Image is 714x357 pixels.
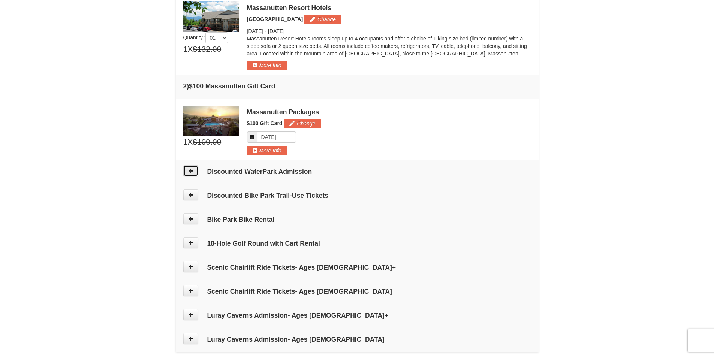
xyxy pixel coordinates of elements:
[284,119,321,128] button: Change
[304,15,341,24] button: Change
[183,34,228,40] span: Quantity :
[247,120,283,126] span: $100 Gift Card
[247,61,287,69] button: More Info
[193,136,221,148] span: $100.00
[183,43,188,55] span: 1
[187,136,193,148] span: X
[247,35,531,57] p: Massanutten Resort Hotels rooms sleep up to 4 occupants and offer a choice of 1 king size bed (li...
[183,1,239,32] img: 19219026-1-e3b4ac8e.jpg
[183,136,188,148] span: 1
[247,108,531,116] div: Massanutten Packages
[183,192,531,199] h4: Discounted Bike Park Trail-Use Tickets
[183,264,531,271] h4: Scenic Chairlift Ride Tickets- Ages [DEMOGRAPHIC_DATA]+
[183,82,531,90] h4: 2 $100 Massanutten Gift Card
[247,16,303,22] span: [GEOGRAPHIC_DATA]
[183,168,531,175] h4: Discounted WaterPark Admission
[247,28,263,34] span: [DATE]
[265,28,266,34] span: -
[187,43,193,55] span: X
[193,43,221,55] span: $132.00
[247,4,531,12] div: Massanutten Resort Hotels
[183,312,531,319] h4: Luray Caverns Admission- Ages [DEMOGRAPHIC_DATA]+
[247,146,287,155] button: More Info
[183,216,531,223] h4: Bike Park Bike Rental
[183,106,239,136] img: 6619879-1.jpg
[183,288,531,295] h4: Scenic Chairlift Ride Tickets- Ages [DEMOGRAPHIC_DATA]
[268,28,284,34] span: [DATE]
[183,336,531,343] h4: Luray Caverns Admission- Ages [DEMOGRAPHIC_DATA]
[187,82,189,90] span: )
[183,240,531,247] h4: 18-Hole Golf Round with Cart Rental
